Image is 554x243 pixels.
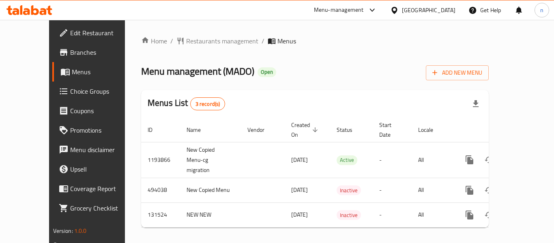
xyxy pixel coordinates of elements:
span: Edit Restaurant [70,28,135,38]
span: Upsell [70,164,135,174]
a: Home [141,36,167,46]
span: Status [337,125,363,135]
td: All [412,142,453,178]
span: Grocery Checklist [70,203,135,213]
h2: Menus List [148,97,225,110]
a: Menu disclaimer [52,140,142,159]
span: Add New Menu [432,68,482,78]
span: Coverage Report [70,184,135,194]
button: Change Status [479,205,499,225]
span: Start Date [379,120,402,140]
div: Menu-management [314,5,364,15]
td: New Copied Menu-cg migration [180,142,241,178]
a: Branches [52,43,142,62]
a: Menus [52,62,142,82]
span: Name [187,125,211,135]
a: Promotions [52,120,142,140]
span: [DATE] [291,185,308,195]
span: Vendor [247,125,275,135]
a: Choice Groups [52,82,142,101]
button: Add New Menu [426,65,489,80]
button: Change Status [479,181,499,200]
a: Coverage Report [52,179,142,198]
span: Open [258,69,276,75]
div: Open [258,67,276,77]
span: Coupons [70,106,135,116]
a: Grocery Checklist [52,198,142,218]
a: Edit Restaurant [52,23,142,43]
td: NEW NEW [180,202,241,227]
span: Menus [72,67,135,77]
td: - [373,178,412,202]
td: 1193866 [141,142,180,178]
a: Upsell [52,159,142,179]
td: - [373,202,412,227]
div: Inactive [337,185,361,195]
a: Coupons [52,101,142,120]
span: 1.0.0 [74,226,87,236]
td: 494038 [141,178,180,202]
nav: breadcrumb [141,36,489,46]
div: Inactive [337,210,361,220]
span: Version: [53,226,73,236]
table: enhanced table [141,118,544,228]
span: [DATE] [291,209,308,220]
span: [DATE] [291,155,308,165]
div: Total records count [190,97,225,110]
span: Menu disclaimer [70,145,135,155]
div: Export file [466,94,485,114]
span: Choice Groups [70,86,135,96]
button: more [460,181,479,200]
span: n [540,6,543,15]
li: / [170,36,173,46]
span: Menu management ( MADO ) [141,62,254,80]
li: / [262,36,264,46]
span: Menus [277,36,296,46]
span: Branches [70,47,135,57]
span: Created On [291,120,320,140]
span: ID [148,125,163,135]
button: Change Status [479,150,499,170]
button: more [460,150,479,170]
span: Inactive [337,211,361,220]
a: Restaurants management [176,36,258,46]
td: 131524 [141,202,180,227]
button: more [460,205,479,225]
td: All [412,178,453,202]
td: - [373,142,412,178]
span: Active [337,155,357,165]
span: Locale [418,125,444,135]
span: 3 record(s) [191,100,225,108]
span: Promotions [70,125,135,135]
td: New Copied Menu [180,178,241,202]
div: [GEOGRAPHIC_DATA] [402,6,455,15]
th: Actions [453,118,544,142]
span: Restaurants management [186,36,258,46]
span: Inactive [337,186,361,195]
td: All [412,202,453,227]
